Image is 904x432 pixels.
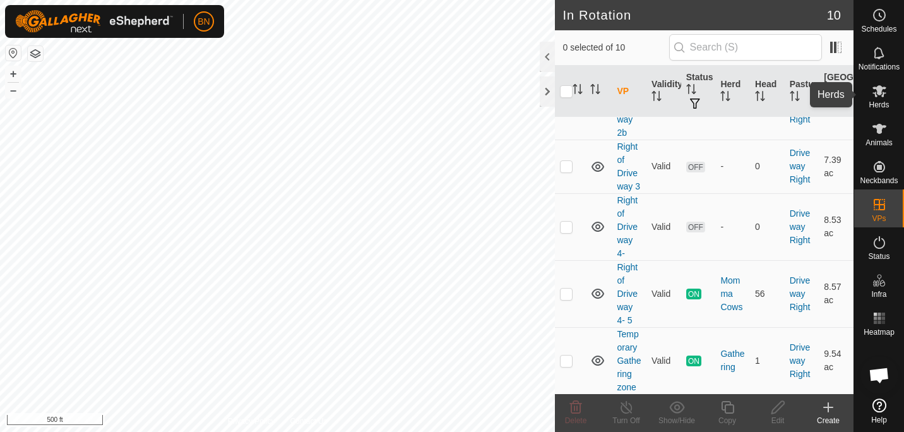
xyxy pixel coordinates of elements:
[562,8,826,23] h2: In Rotation
[720,160,745,173] div: -
[854,393,904,429] a: Help
[790,208,811,245] a: Driveway Right
[827,6,841,25] span: 10
[601,415,651,426] div: Turn Off
[785,66,819,117] th: Pasture
[750,327,785,394] td: 1
[860,177,898,184] span: Neckbands
[290,416,327,427] a: Contact Us
[702,415,752,426] div: Copy
[646,140,681,193] td: Valid
[617,75,638,138] a: Right of Driveway 2b
[651,93,662,103] p-sorticon: Activate to sort
[198,15,210,28] span: BN
[790,88,811,124] a: Driveway Right
[860,356,898,394] div: Open chat
[864,328,895,336] span: Heatmap
[859,63,900,71] span: Notifications
[651,415,702,426] div: Show/Hide
[790,148,811,184] a: Driveway Right
[686,222,705,232] span: OFF
[669,34,822,61] input: Search (S)
[755,93,765,103] p-sorticon: Activate to sort
[819,66,853,117] th: [GEOGRAPHIC_DATA] Area
[715,66,750,117] th: Herd
[871,416,887,424] span: Help
[750,66,785,117] th: Head
[646,327,681,394] td: Valid
[6,66,21,81] button: +
[790,342,811,379] a: Driveway Right
[819,260,853,327] td: 8.57 ac
[590,86,600,96] p-sorticon: Activate to sort
[720,220,745,234] div: -
[720,274,745,314] div: Momma Cows
[752,415,803,426] div: Edit
[819,327,853,394] td: 9.54 ac
[720,93,730,103] p-sorticon: Activate to sort
[750,260,785,327] td: 56
[686,356,701,366] span: ON
[565,416,587,425] span: Delete
[617,329,641,392] a: Temporary Gathering zone
[750,193,785,260] td: 0
[562,41,669,54] span: 0 selected of 10
[819,193,853,260] td: 8.53 ac
[612,66,646,117] th: VP
[871,291,886,298] span: Infra
[6,83,21,98] button: –
[28,46,43,61] button: Map Layers
[617,195,638,258] a: Right of Driveway 4-
[646,260,681,327] td: Valid
[646,66,681,117] th: Validity
[686,289,701,299] span: ON
[686,162,705,172] span: OFF
[865,139,893,147] span: Animals
[750,140,785,193] td: 0
[803,415,853,426] div: Create
[869,101,889,109] span: Herds
[228,416,275,427] a: Privacy Policy
[790,275,811,312] a: Driveway Right
[617,262,638,325] a: Right of Driveway 4- 5
[617,141,640,191] a: Right of Driveway 3
[861,25,896,33] span: Schedules
[819,140,853,193] td: 7.39 ac
[646,193,681,260] td: Valid
[573,86,583,96] p-sorticon: Activate to sort
[868,253,889,260] span: Status
[15,10,173,33] img: Gallagher Logo
[681,66,716,117] th: Status
[824,99,834,109] p-sorticon: Activate to sort
[686,86,696,96] p-sorticon: Activate to sort
[720,347,745,374] div: Gathering
[872,215,886,222] span: VPs
[790,93,800,103] p-sorticon: Activate to sort
[6,45,21,61] button: Reset Map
